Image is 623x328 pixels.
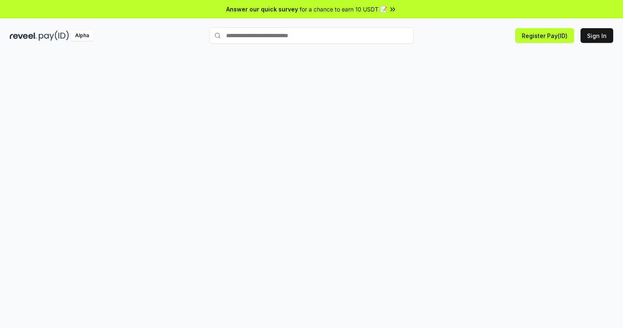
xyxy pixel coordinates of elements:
[300,5,387,13] span: for a chance to earn 10 USDT 📝
[71,31,93,41] div: Alpha
[515,28,574,43] button: Register Pay(ID)
[226,5,298,13] span: Answer our quick survey
[10,31,37,41] img: reveel_dark
[39,31,69,41] img: pay_id
[581,28,613,43] button: Sign In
